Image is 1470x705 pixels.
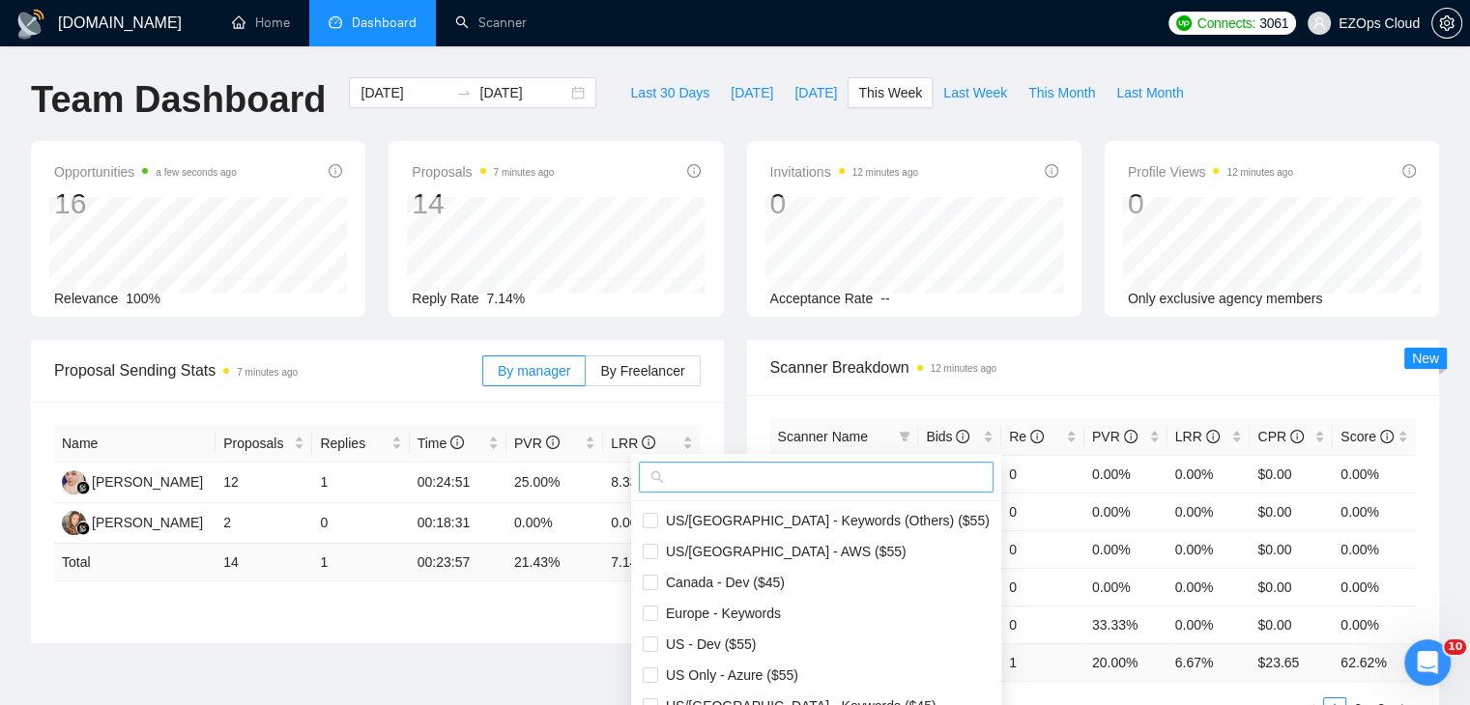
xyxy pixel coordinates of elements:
td: 0.00% [1333,568,1416,606]
span: Opportunities [54,160,237,183]
td: $0.00 [1250,568,1333,606]
td: 0.00% [1084,530,1167,568]
td: 0.00% [1167,455,1251,493]
span: user [1312,16,1326,30]
td: $0.00 [1250,530,1333,568]
td: 14 [216,544,312,581]
button: Last Week [933,77,1018,108]
td: 12 [216,463,312,503]
th: Proposals [216,425,312,463]
td: $0.00 [1250,493,1333,530]
td: 00:23:57 [410,544,506,581]
td: 0.00% [1167,568,1251,606]
td: 1 [312,463,409,503]
td: 1 [1001,643,1084,681]
span: info-circle [1030,430,1044,443]
td: 0 [1001,568,1084,606]
span: New [1412,351,1439,366]
td: 0 [1001,606,1084,643]
time: 12 minutes ago [931,363,996,374]
span: CPR [1257,429,1303,444]
img: gigradar-bm.png [76,522,90,535]
a: NK[PERSON_NAME] [62,514,203,529]
span: [DATE] [731,82,773,103]
a: searchScanner [455,14,527,31]
input: End date [479,82,567,103]
button: [DATE] [784,77,848,108]
time: a few seconds ago [156,167,236,178]
td: 0.00% [1167,530,1251,568]
button: Last 30 Days [620,77,720,108]
span: Re [1009,429,1044,444]
td: 25.00% [506,463,603,503]
div: [PERSON_NAME] [92,471,203,493]
img: upwork-logo.png [1176,15,1192,31]
span: search [650,470,664,484]
span: info-circle [1045,164,1058,178]
div: 16 [54,185,237,222]
span: info-circle [1290,430,1304,443]
time: 12 minutes ago [1226,167,1292,178]
span: Dashboard [352,14,417,31]
td: 0.00% [506,503,603,544]
span: info-circle [1402,164,1416,178]
span: Last 30 Days [630,82,709,103]
input: Start date [360,82,448,103]
span: info-circle [642,436,655,449]
div: [PERSON_NAME] [92,512,203,533]
td: $ 23.65 [1250,643,1333,681]
td: 0.00% [1167,493,1251,530]
span: info-circle [956,430,969,443]
span: Score [1340,429,1393,444]
span: filter [899,431,910,442]
td: 7.14 % [603,544,700,581]
div: 14 [412,185,554,222]
td: 0 [1001,455,1084,493]
a: homeHome [232,14,290,31]
td: 00:18:31 [410,503,506,544]
button: Last Month [1106,77,1194,108]
span: info-circle [450,436,464,449]
div: 0 [770,185,918,222]
span: US Only - Azure ($55) [658,667,798,683]
span: Invitations [770,160,918,183]
span: filter [895,422,914,451]
td: 62.62 % [1333,643,1416,681]
img: gigradar-bm.png [76,481,90,494]
span: This Week [858,82,922,103]
span: Last Month [1116,82,1183,103]
td: 21.43 % [506,544,603,581]
span: LRR [1175,429,1220,444]
td: 33.33% [1084,606,1167,643]
span: Relevance [54,291,118,306]
td: 0.00% [1084,493,1167,530]
time: 7 minutes ago [237,367,298,378]
span: Acceptance Rate [770,291,874,306]
td: Total [54,544,216,581]
td: 1 [312,544,409,581]
button: This Week [848,77,933,108]
button: This Month [1018,77,1106,108]
td: 0 [1001,493,1084,530]
a: AJ[PERSON_NAME] [62,473,203,489]
td: 0.00% [1333,530,1416,568]
span: to [456,85,472,100]
td: 6.67 % [1167,643,1251,681]
td: 20.00 % [1084,643,1167,681]
span: By manager [498,363,570,379]
span: info-circle [546,436,560,449]
time: 7 minutes ago [494,167,555,178]
iframe: Intercom live chat [1404,639,1451,686]
span: Last Week [943,82,1007,103]
a: setting [1431,15,1462,31]
td: 0.00% [1333,493,1416,530]
td: 0.00% [1084,568,1167,606]
td: $0.00 [1250,455,1333,493]
span: Europe - Keywords [658,606,781,621]
span: Scanner Breakdown [770,355,1417,380]
span: Replies [320,433,387,454]
span: [DATE] [794,82,837,103]
span: Time [418,436,464,451]
button: setting [1431,8,1462,39]
div: 0 [1128,185,1293,222]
